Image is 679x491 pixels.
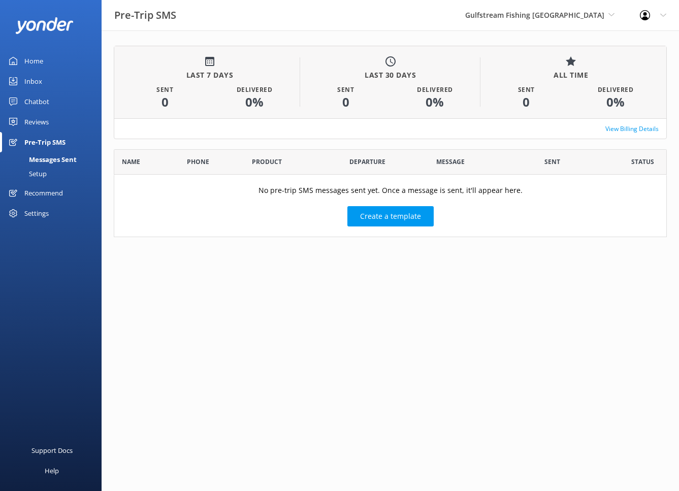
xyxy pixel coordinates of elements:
a: Messages Sent [6,152,102,167]
div: Home [24,51,43,71]
h1: 0 [342,96,349,108]
h4: LAST 7 DAYS [186,70,234,81]
span: Departure [349,157,385,167]
h1: 0 % [245,96,264,108]
a: Setup [6,167,102,181]
span: Phone [187,157,209,167]
span: Gulfstream Fishing [GEOGRAPHIC_DATA] [465,10,604,20]
div: Delivered [417,85,453,94]
span: Status [631,157,654,167]
h1: 0 % [426,96,444,108]
div: Messages Sent [6,152,77,167]
span: Message [436,157,465,167]
div: Inbox [24,71,42,91]
div: Setup [6,167,47,181]
h4: LAST 30 DAYS [365,70,416,81]
div: Sent [518,85,535,94]
h1: 0 % [606,96,625,108]
a: View Billing Details [605,124,659,134]
div: Pre-Trip SMS [24,132,66,152]
div: Settings [24,203,49,223]
h4: ALL TIME [554,70,588,81]
span: Name [122,157,140,167]
div: Reviews [24,112,49,132]
img: yonder-white-logo.png [15,17,74,34]
div: Delivered [237,85,273,94]
span: Product [252,157,282,167]
span: Sent [544,157,560,167]
div: Sent [156,85,173,94]
div: grid [114,175,667,237]
div: Sent [337,85,354,94]
div: Delivered [598,85,634,94]
div: Support Docs [31,440,73,461]
p: No pre-trip SMS messages sent yet. Once a message is sent, it'll appear here. [258,185,523,196]
h3: Pre-Trip SMS [114,7,176,23]
div: Help [45,461,59,481]
div: Chatbot [24,91,49,112]
h1: 0 [161,96,169,108]
button: Create a template [347,206,434,226]
div: Recommend [24,183,63,203]
h1: 0 [523,96,530,108]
